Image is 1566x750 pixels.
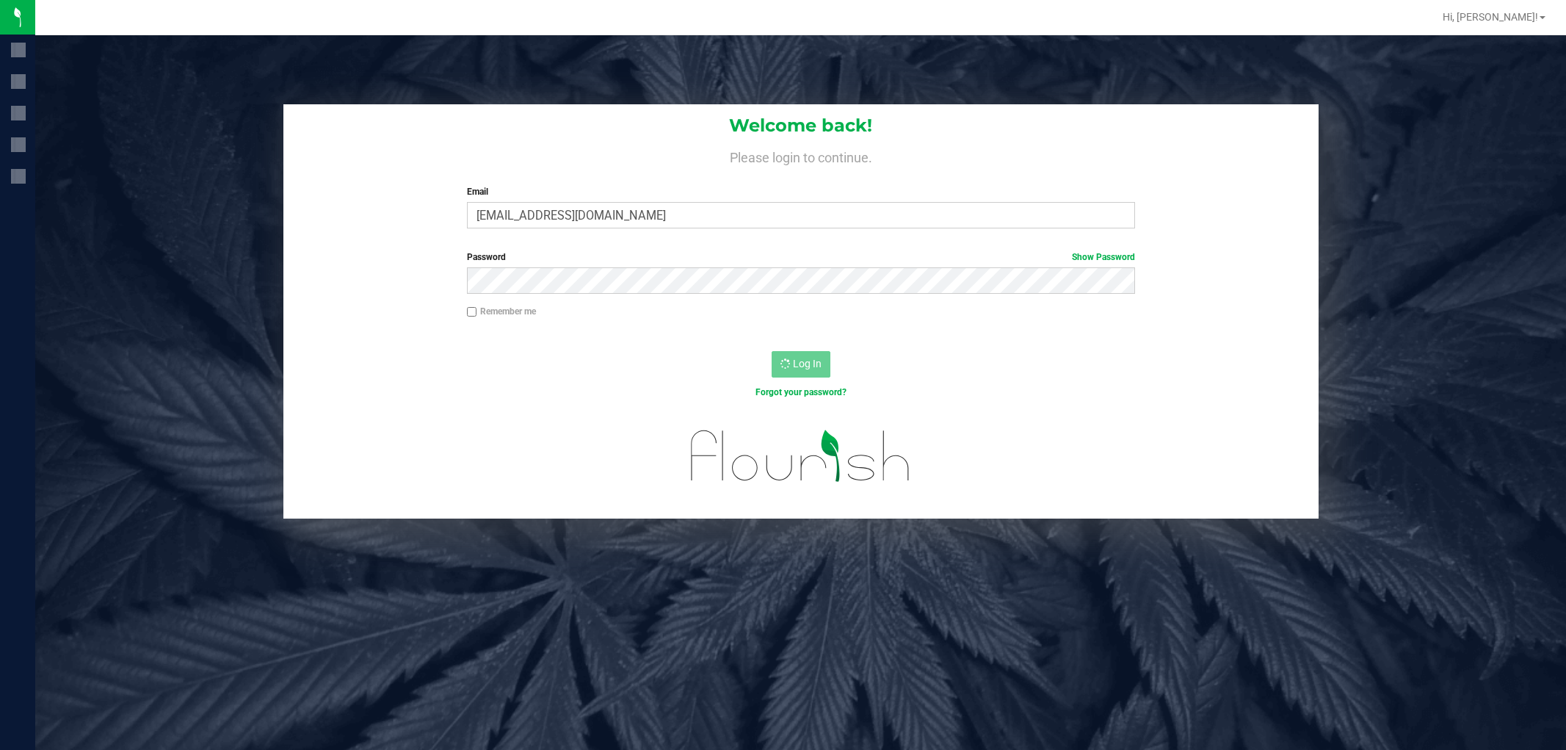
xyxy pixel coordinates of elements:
label: Remember me [467,305,536,318]
span: Hi, [PERSON_NAME]! [1443,11,1538,23]
button: Log In [772,351,830,378]
a: Forgot your password? [755,387,847,397]
a: Show Password [1072,252,1135,262]
input: Remember me [467,307,477,317]
h1: Welcome back! [283,116,1319,135]
img: flourish_logo.svg [671,414,930,497]
span: Password [467,252,506,262]
label: Email [467,185,1135,198]
h4: Please login to continue. [283,147,1319,165]
span: Log In [793,358,822,369]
